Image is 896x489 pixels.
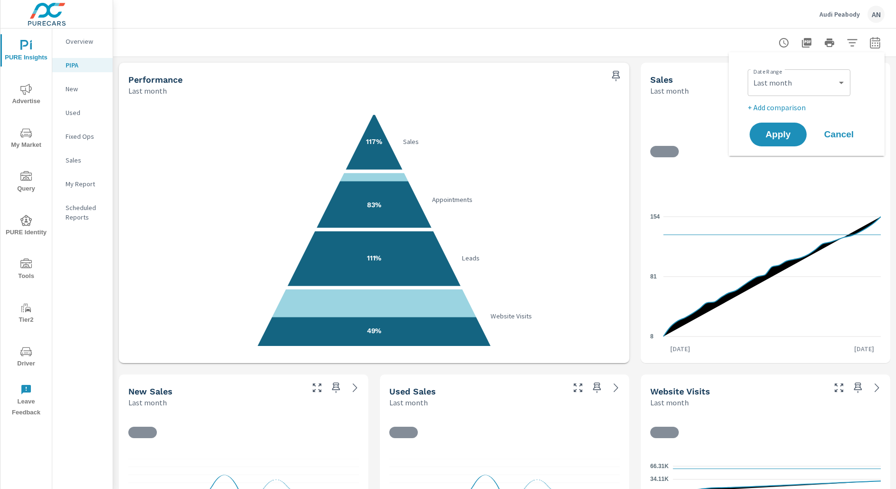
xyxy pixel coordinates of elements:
[650,397,689,408] p: Last month
[3,171,49,194] span: Query
[366,137,382,146] text: 117%
[328,380,344,395] span: Save this to your personalized report
[66,132,105,141] p: Fixed Ops
[66,203,105,222] p: Scheduled Reports
[66,179,105,189] p: My Report
[748,102,869,113] p: + Add comparison
[608,380,624,395] a: See more details in report
[831,380,847,395] button: Make Fullscreen
[367,201,382,209] text: 83%
[3,302,49,326] span: Tier2
[650,213,660,220] text: 154
[750,123,807,146] button: Apply
[128,75,183,85] h5: Performance
[128,397,167,408] p: Last month
[128,85,167,96] p: Last month
[650,463,669,470] text: 66.31K
[759,130,797,139] span: Apply
[3,259,49,282] span: Tools
[347,380,363,395] a: See more details in report
[52,129,113,144] div: Fixed Ops
[3,215,49,238] span: PURE Identity
[367,326,382,335] text: 49%
[66,155,105,165] p: Sales
[403,137,419,146] text: Sales
[52,177,113,191] div: My Report
[819,10,860,19] p: Audi Peabody
[389,386,436,396] h5: Used Sales
[797,33,816,52] button: "Export Report to PDF"
[462,254,480,262] text: Leads
[432,195,472,204] text: Appointments
[66,37,105,46] p: Overview
[66,108,105,117] p: Used
[650,75,673,85] h5: Sales
[66,84,105,94] p: New
[491,312,532,320] text: Website Visits
[3,84,49,107] span: Advertise
[52,153,113,167] div: Sales
[128,386,173,396] h5: New Sales
[52,82,113,96] div: New
[866,33,885,52] button: Select Date Range
[820,33,839,52] button: Print Report
[66,60,105,70] p: PIPA
[867,6,885,23] div: AN
[389,397,428,408] p: Last month
[52,201,113,224] div: Scheduled Reports
[650,273,657,280] text: 81
[570,380,586,395] button: Make Fullscreen
[869,380,885,395] a: See more details in report
[52,105,113,120] div: Used
[843,33,862,52] button: Apply Filters
[650,476,669,483] text: 34.11K
[52,58,113,72] div: PIPA
[3,384,49,418] span: Leave Feedback
[3,346,49,369] span: Driver
[309,380,325,395] button: Make Fullscreen
[367,254,382,262] text: 111%
[608,68,624,84] span: Save this to your personalized report
[52,34,113,48] div: Overview
[3,127,49,151] span: My Market
[810,123,867,146] button: Cancel
[3,40,49,63] span: PURE Insights
[650,386,710,396] h5: Website Visits
[650,85,689,96] p: Last month
[650,333,654,340] text: 8
[664,344,697,354] p: [DATE]
[850,380,866,395] span: Save this to your personalized report
[820,130,858,139] span: Cancel
[848,344,881,354] p: [DATE]
[589,380,605,395] span: Save this to your personalized report
[0,29,52,422] div: nav menu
